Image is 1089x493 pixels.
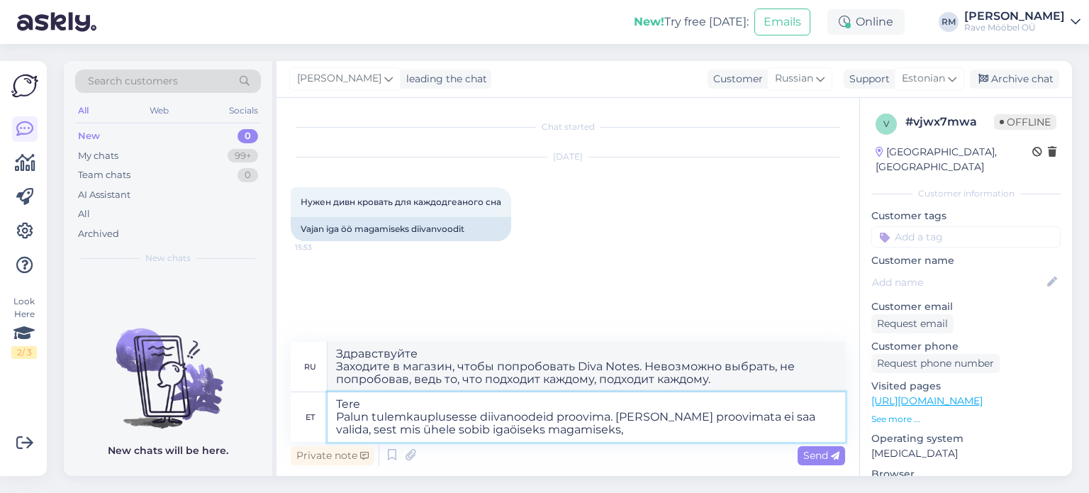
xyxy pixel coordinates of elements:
[11,346,37,359] div: 2 / 3
[328,342,845,392] textarea: Здравствуйте Заходите в магазин, чтобы попробовать Diva Notes. Невозможно выбрать, не попробовав,...
[304,355,316,379] div: ru
[328,392,845,442] textarea: Tere Palun tulemkauplusesse diivanoodeid proovima. [PERSON_NAME] proovimata ei saa valida, sest m...
[64,303,272,431] img: No chats
[871,339,1061,354] p: Customer phone
[871,354,1000,373] div: Request phone number
[871,467,1061,482] p: Browser
[291,217,511,241] div: Vajan iga öö magamiseks diivanvoodit
[291,150,845,163] div: [DATE]
[876,145,1032,175] div: [GEOGRAPHIC_DATA], [GEOGRAPHIC_DATA]
[964,11,1065,22] div: [PERSON_NAME]
[108,443,228,458] p: New chats will be here.
[871,187,1061,200] div: Customer information
[994,114,1056,130] span: Offline
[75,101,91,120] div: All
[11,72,38,99] img: Askly Logo
[754,9,810,35] button: Emails
[708,72,763,87] div: Customer
[301,196,501,207] span: Нужен дивн кровать для каждодгеаного сна
[238,129,258,143] div: 0
[970,70,1059,89] div: Archive chat
[634,15,664,28] b: New!
[78,149,118,163] div: My chats
[634,13,749,31] div: Try free [DATE]:
[78,188,130,202] div: AI Assistant
[871,446,1061,461] p: [MEDICAL_DATA]
[872,275,1044,290] input: Add name
[775,71,813,87] span: Russian
[871,253,1061,268] p: Customer name
[306,405,315,429] div: et
[871,413,1061,426] p: See more ...
[964,22,1065,33] div: Rave Mööbel OÜ
[871,226,1061,248] input: Add a tag
[871,431,1061,446] p: Operating system
[78,207,90,221] div: All
[939,12,959,32] div: RM
[902,71,945,87] span: Estonian
[147,101,172,120] div: Web
[228,149,258,163] div: 99+
[291,446,374,465] div: Private note
[78,227,119,241] div: Archived
[226,101,261,120] div: Socials
[871,314,954,333] div: Request email
[827,9,905,35] div: Online
[401,72,487,87] div: leading the chat
[871,209,1061,223] p: Customer tags
[803,449,839,462] span: Send
[871,379,1061,394] p: Visited pages
[291,121,845,133] div: Chat started
[145,252,191,265] span: New chats
[238,168,258,182] div: 0
[88,74,178,89] span: Search customers
[964,11,1080,33] a: [PERSON_NAME]Rave Mööbel OÜ
[871,299,1061,314] p: Customer email
[905,113,994,131] div: # vjwx7mwa
[78,129,100,143] div: New
[844,72,890,87] div: Support
[883,118,889,129] span: v
[11,295,37,359] div: Look Here
[871,394,983,407] a: [URL][DOMAIN_NAME]
[78,168,130,182] div: Team chats
[297,71,381,87] span: [PERSON_NAME]
[295,242,348,253] span: 15:53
